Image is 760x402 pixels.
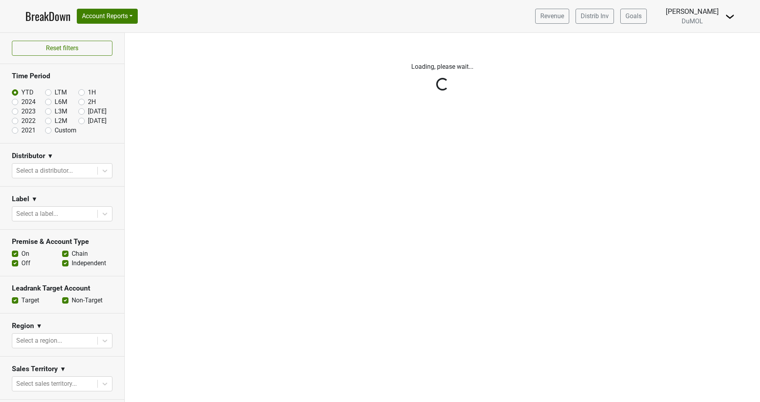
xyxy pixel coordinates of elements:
span: DuMOL [682,17,703,25]
img: Dropdown Menu [725,12,735,21]
button: Account Reports [77,9,138,24]
a: Distrib Inv [576,9,614,24]
p: Loading, please wait... [223,62,662,72]
div: [PERSON_NAME] [666,6,719,17]
a: Goals [620,9,647,24]
a: Revenue [535,9,569,24]
a: BreakDown [25,8,70,25]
